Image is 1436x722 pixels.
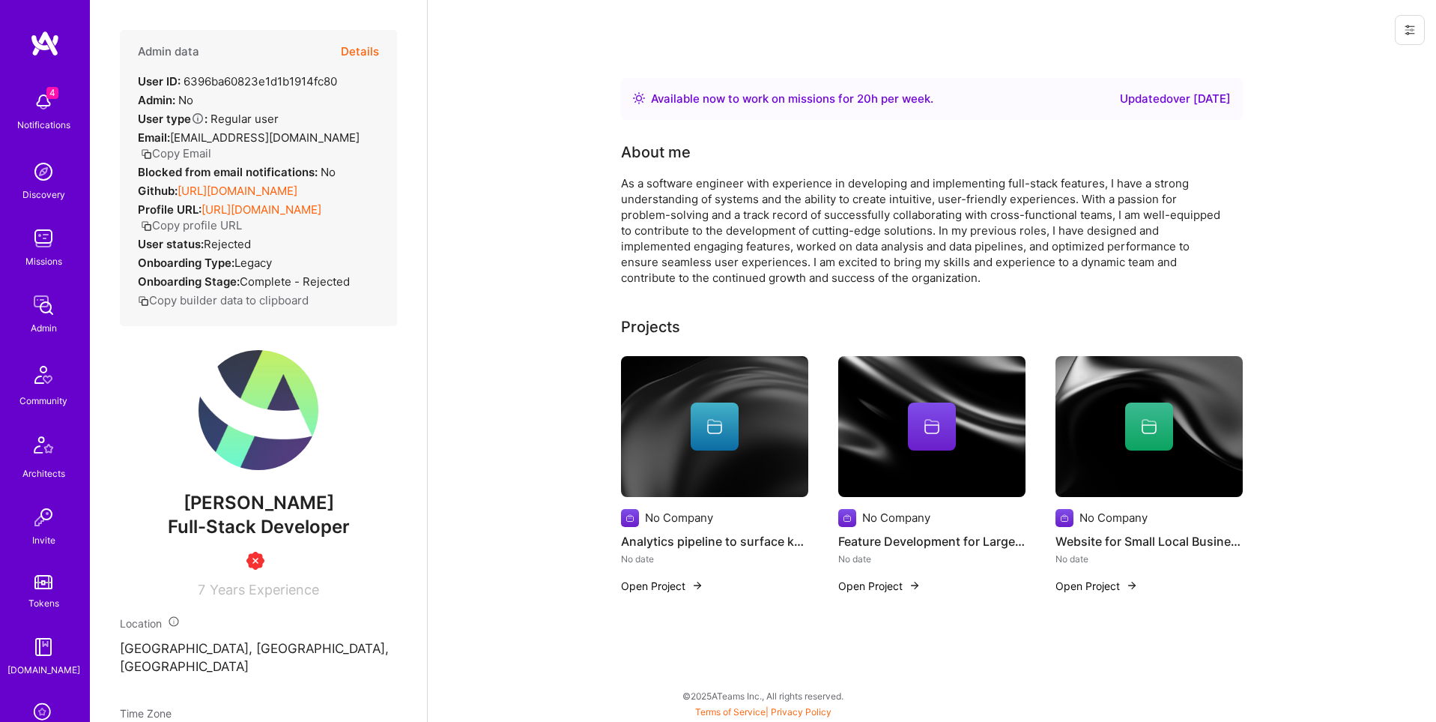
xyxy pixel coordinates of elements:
a: [URL][DOMAIN_NAME] [178,184,297,198]
button: Copy profile URL [141,217,242,233]
div: © 2025 ATeams Inc., All rights reserved. [90,677,1436,715]
span: Years Experience [210,582,319,598]
div: [DOMAIN_NAME] [7,662,80,678]
img: Invite [28,502,58,532]
img: bell [28,87,58,117]
div: Tokens [28,595,59,611]
img: tokens [34,575,52,589]
a: Privacy Policy [771,706,831,718]
strong: User status: [138,237,204,251]
span: legacy [234,256,272,270]
span: Time Zone [120,707,172,720]
img: cover [1055,356,1243,497]
div: Admin [31,320,57,336]
h4: Analytics pipeline to surface key metrics for Large Tech Company [621,532,808,551]
img: guide book [28,632,58,662]
div: Updated over [DATE] [1120,90,1231,108]
div: No Company [645,510,713,526]
img: User Avatar [199,350,318,470]
i: icon Copy [138,295,149,307]
img: Availability [633,92,645,104]
div: Available now to work on missions for h per week . [651,90,933,108]
div: Projects [621,316,680,338]
div: About me [621,141,691,163]
button: Details [341,30,379,73]
img: arrow-right [691,580,703,592]
div: No [138,92,193,108]
button: Open Project [1055,578,1138,594]
div: Regular user [138,111,279,127]
div: No Company [862,510,930,526]
div: Invite [32,532,55,548]
span: | [695,706,831,718]
h4: Admin data [138,45,199,58]
span: [PERSON_NAME] [120,492,397,514]
img: Architects [25,430,61,466]
button: Open Project [838,578,921,594]
img: cover [838,356,1026,497]
img: logo [30,30,60,57]
div: No date [838,551,1026,567]
div: No date [621,551,808,567]
div: Notifications [17,117,70,133]
strong: Onboarding Type: [138,256,234,270]
i: icon Copy [141,148,152,160]
strong: User type : [138,112,207,126]
a: [URL][DOMAIN_NAME] [202,202,321,217]
a: Terms of Service [695,706,766,718]
span: 20 [857,91,871,106]
span: [EMAIL_ADDRESS][DOMAIN_NAME] [170,130,360,145]
img: cover [621,356,808,497]
div: No date [1055,551,1243,567]
strong: Profile URL: [138,202,202,217]
button: Copy Email [141,145,211,161]
span: Rejected [204,237,251,251]
div: No [138,164,336,180]
h4: Feature Development for Large Tech Company [838,532,1026,551]
span: 4 [46,87,58,99]
div: 6396ba60823e1d1b1914fc80 [138,73,337,89]
img: Company logo [621,509,639,527]
div: No Company [1079,510,1148,526]
div: Discovery [22,187,65,202]
div: Architects [22,466,65,481]
button: Copy builder data to clipboard [138,292,309,308]
span: Full-Stack Developer [168,516,350,538]
i: Help [191,112,205,125]
img: teamwork [28,223,58,253]
strong: Github: [138,184,178,198]
img: arrow-right [1126,580,1138,592]
div: As a software engineer with experience in developing and implementing full-stack features, I have... [621,175,1220,286]
img: discovery [28,157,58,187]
strong: Admin: [138,93,175,107]
button: Open Project [621,578,703,594]
div: Location [120,616,397,631]
img: Unqualified [246,552,264,570]
span: Complete - Rejected [240,274,350,289]
span: 7 [198,582,205,598]
img: Company logo [838,509,856,527]
strong: Blocked from email notifications: [138,165,321,179]
strong: Onboarding Stage: [138,274,240,289]
img: admin teamwork [28,290,58,320]
div: Missions [25,253,62,269]
strong: User ID: [138,74,181,88]
h4: Website for Small Local Business [1055,532,1243,551]
i: icon Copy [141,220,152,232]
img: Community [25,357,61,393]
img: Company logo [1055,509,1073,527]
img: arrow-right [909,580,921,592]
strong: Email: [138,130,170,145]
p: [GEOGRAPHIC_DATA], [GEOGRAPHIC_DATA], [GEOGRAPHIC_DATA] [120,640,397,676]
div: Community [19,393,67,409]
